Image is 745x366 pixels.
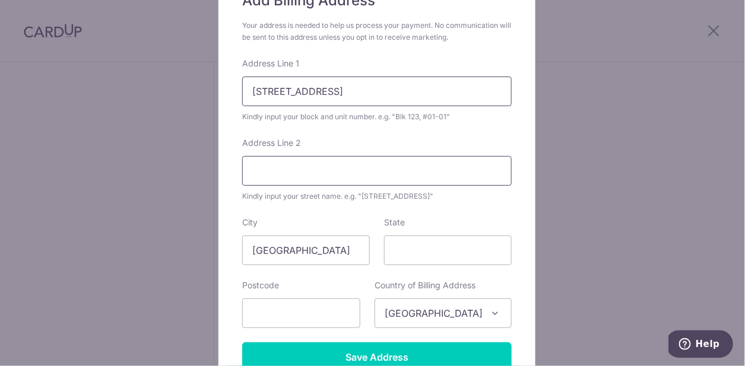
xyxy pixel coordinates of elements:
[242,137,301,149] label: Address Line 2
[27,8,51,19] span: Help
[242,111,512,123] div: Kindly input your block and unit number. e.g. "Blk 123, #01-01"
[242,190,512,202] div: Kindly input your street name. e.g. "[STREET_ADDRESS]"
[242,217,258,228] label: City
[375,298,512,328] span: Singapore
[375,279,475,291] label: Country of Billing Address
[375,299,511,327] span: Singapore
[669,330,733,360] iframe: Opens a widget where you can find more information
[242,279,279,291] label: Postcode
[384,217,405,228] label: State
[242,58,299,69] label: Address Line 1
